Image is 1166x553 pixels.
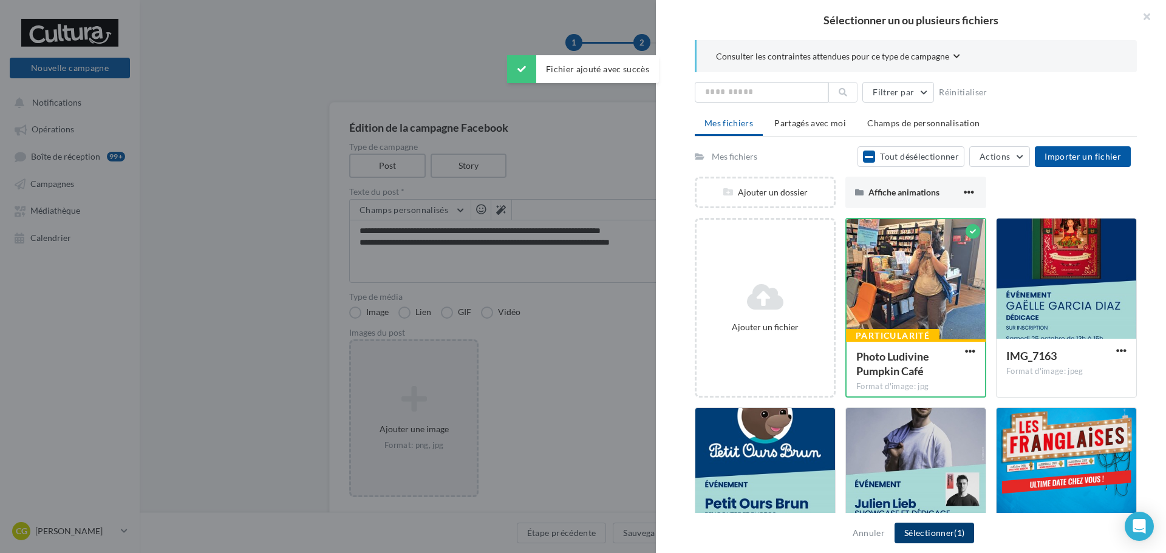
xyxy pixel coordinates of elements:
span: Photo Ludivine Pumpkin Café [856,350,929,378]
button: Sélectionner(1) [895,523,974,543]
span: Importer un fichier [1045,151,1121,161]
button: Importer un fichier [1035,146,1131,167]
button: Tout désélectionner [857,146,964,167]
div: Ajouter un fichier [701,321,829,333]
span: Affiche animations [868,187,939,197]
div: Ajouter un dossier [697,186,834,198]
span: Partagés avec moi [774,118,846,128]
button: Filtrer par [862,82,934,103]
span: Mes fichiers [704,118,753,128]
span: Actions [980,151,1010,161]
span: Consulter les contraintes attendues pour ce type de campagne [716,50,949,63]
button: Réinitialiser [934,85,992,100]
div: Mes fichiers [712,151,757,163]
div: Format d'image: jpeg [1006,366,1127,377]
span: IMG_7163 [1006,349,1057,362]
button: Annuler [848,526,890,540]
div: Open Intercom Messenger [1125,512,1154,541]
div: Format d'image: jpg [856,381,975,392]
span: Champs de personnalisation [867,118,980,128]
div: Particularité [846,329,939,342]
button: Actions [969,146,1030,167]
span: (1) [954,528,964,538]
div: Fichier ajouté avec succès [507,55,659,83]
button: Consulter les contraintes attendues pour ce type de campagne [716,50,960,65]
h2: Sélectionner un ou plusieurs fichiers [675,15,1147,25]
